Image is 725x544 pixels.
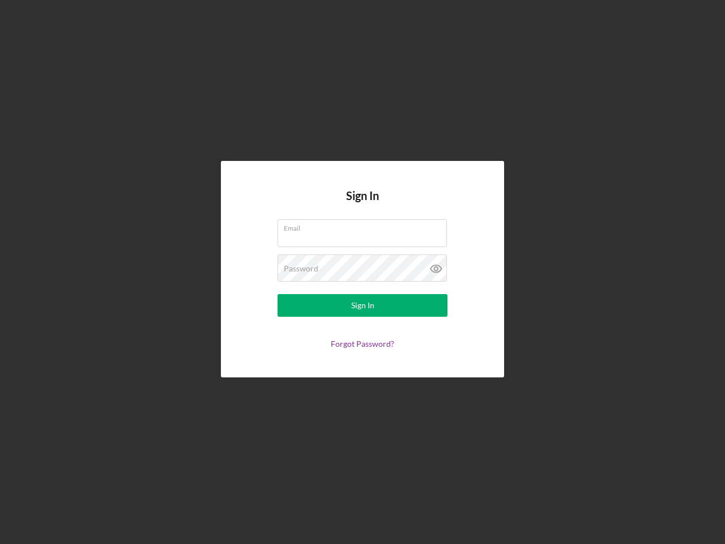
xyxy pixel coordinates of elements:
h4: Sign In [346,189,379,219]
div: Sign In [351,294,374,317]
a: Forgot Password? [331,339,394,348]
label: Email [284,220,447,232]
label: Password [284,264,318,273]
button: Sign In [278,294,447,317]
